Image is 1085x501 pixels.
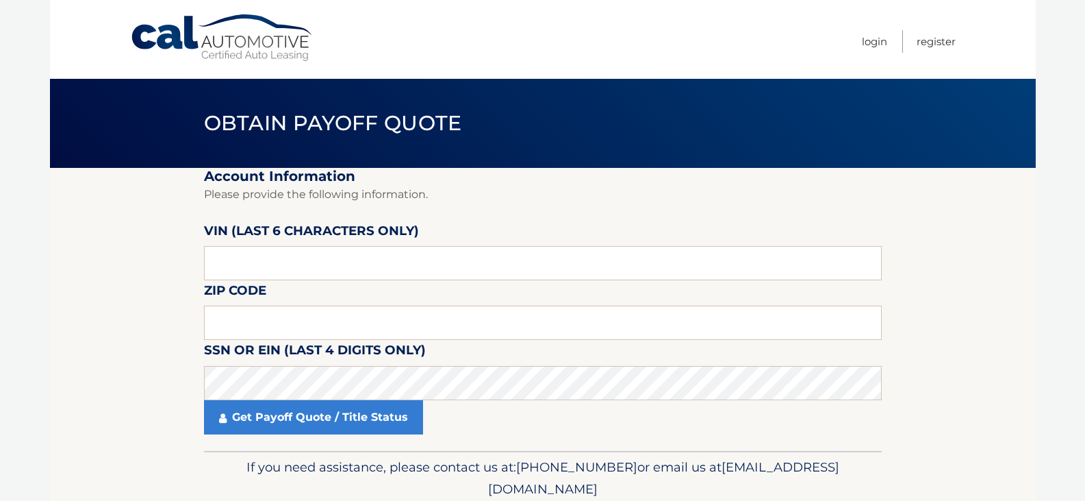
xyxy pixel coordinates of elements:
a: Cal Automotive [130,14,315,62]
label: VIN (last 6 characters only) [204,221,419,246]
span: [PHONE_NUMBER] [516,459,637,475]
p: If you need assistance, please contact us at: or email us at [213,456,873,500]
a: Register [917,30,956,53]
label: Zip Code [204,280,266,306]
p: Please provide the following information. [204,185,882,204]
label: SSN or EIN (last 4 digits only) [204,340,426,365]
span: Obtain Payoff Quote [204,110,462,136]
a: Get Payoff Quote / Title Status [204,400,423,435]
a: Login [862,30,887,53]
h2: Account Information [204,168,882,185]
